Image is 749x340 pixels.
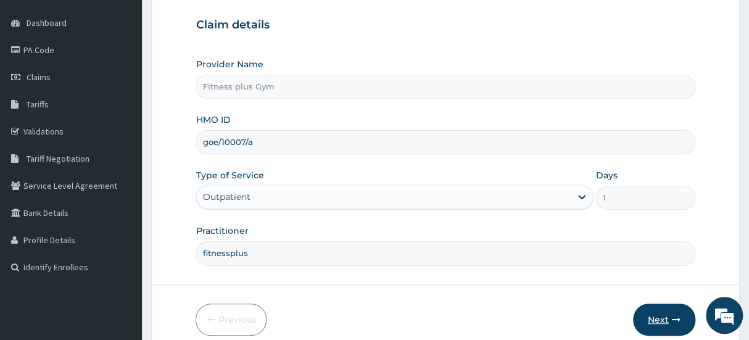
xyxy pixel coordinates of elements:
span: Dashboard [27,17,67,28]
h3: Claim details [196,19,695,32]
label: HMO ID [196,114,230,126]
div: Chat with us now [64,69,207,85]
input: Enter Name [196,241,695,265]
label: Type of Service [196,169,263,181]
button: Previous [196,304,267,336]
button: Next [633,304,695,336]
label: Days [596,169,618,181]
textarea: Type your message and hit 'Enter' [6,217,235,260]
label: Provider Name [196,58,263,70]
input: Enter HMO ID [196,130,695,154]
label: Practitioner [196,225,248,237]
span: Claims [27,72,51,83]
span: Tariff Negotiation [27,153,89,164]
div: Minimize live chat window [202,6,232,36]
span: Tariffs [27,99,49,110]
span: We're online! [72,95,170,220]
img: d_794563401_company_1708531726252_794563401 [23,62,50,93]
